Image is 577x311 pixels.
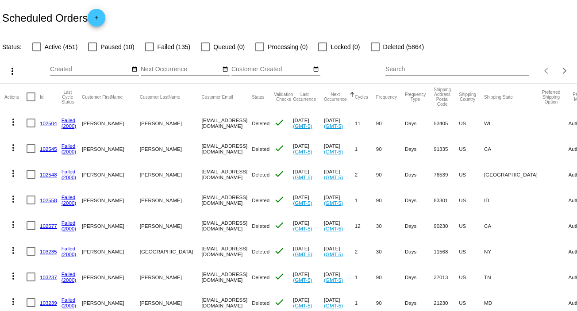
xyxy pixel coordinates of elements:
[100,42,134,52] span: Paused (10)
[484,161,542,187] mat-cell: [GEOGRAPHIC_DATA]
[434,213,459,238] mat-cell: 90230
[484,187,542,213] mat-cell: ID
[62,200,77,206] a: (2000)
[405,264,434,290] mat-cell: Days
[158,42,191,52] span: Failed (135)
[82,161,140,187] mat-cell: [PERSON_NAME]
[459,213,484,238] mat-cell: US
[8,142,19,153] mat-icon: more_vert
[274,84,293,110] mat-header-cell: Validation Checks
[7,66,18,77] mat-icon: more_vert
[293,136,324,161] mat-cell: [DATE]
[252,120,269,126] span: Deleted
[293,92,316,102] button: Change sorting for LastOccurrenceUtc
[459,264,484,290] mat-cell: US
[40,300,57,306] a: 103239
[62,246,76,251] a: Failed
[40,146,57,152] a: 102545
[62,174,77,180] a: (2000)
[434,264,459,290] mat-cell: 37013
[201,238,252,264] mat-cell: [EMAIL_ADDRESS][DOMAIN_NAME]
[274,143,285,154] mat-icon: check
[252,223,269,229] span: Deleted
[293,149,312,154] a: (GMT-5)
[324,277,343,283] a: (GMT-5)
[140,94,181,100] button: Change sorting for CustomerLastName
[201,264,252,290] mat-cell: [EMAIL_ADDRESS][DOMAIN_NAME]
[40,172,57,177] a: 102548
[8,271,19,281] mat-icon: more_vert
[459,161,484,187] mat-cell: US
[8,117,19,127] mat-icon: more_vert
[40,249,57,254] a: 103235
[40,120,57,126] a: 102504
[293,238,324,264] mat-cell: [DATE]
[376,94,397,100] button: Change sorting for Frequency
[62,123,77,129] a: (2000)
[459,238,484,264] mat-cell: US
[82,110,140,136] mat-cell: [PERSON_NAME]
[293,123,312,129] a: (GMT-5)
[484,213,542,238] mat-cell: CA
[542,90,561,104] button: Change sorting for PreferredShippingOption
[385,66,529,73] input: Search
[62,297,76,303] a: Failed
[231,66,311,73] input: Customer Created
[2,9,105,27] h2: Scheduled Orders
[8,219,19,230] mat-icon: more_vert
[62,303,77,308] a: (2000)
[62,226,77,231] a: (2000)
[324,226,343,231] a: (GMT-5)
[8,168,19,179] mat-icon: more_vert
[324,136,355,161] mat-cell: [DATE]
[324,238,355,264] mat-cell: [DATE]
[252,94,264,100] button: Change sorting for Status
[324,110,355,136] mat-cell: [DATE]
[274,220,285,230] mat-icon: check
[355,161,376,187] mat-cell: 2
[293,226,312,231] a: (GMT-5)
[213,42,245,52] span: Queued (0)
[274,169,285,179] mat-icon: check
[293,213,324,238] mat-cell: [DATE]
[355,136,376,161] mat-cell: 1
[82,238,140,264] mat-cell: [PERSON_NAME]
[62,277,77,283] a: (2000)
[293,174,312,180] a: (GMT-5)
[268,42,308,52] span: Processing (0)
[324,149,343,154] a: (GMT-5)
[82,136,140,161] mat-cell: [PERSON_NAME]
[459,92,476,102] button: Change sorting for ShippingCountry
[376,187,405,213] mat-cell: 90
[324,264,355,290] mat-cell: [DATE]
[313,66,319,73] mat-icon: date_range
[8,245,19,256] mat-icon: more_vert
[62,271,76,277] a: Failed
[376,264,405,290] mat-cell: 90
[293,264,324,290] mat-cell: [DATE]
[556,62,573,80] button: Next page
[355,110,376,136] mat-cell: 11
[484,94,513,100] button: Change sorting for ShippingState
[201,161,252,187] mat-cell: [EMAIL_ADDRESS][DOMAIN_NAME]
[538,62,556,80] button: Previous page
[459,136,484,161] mat-cell: US
[434,187,459,213] mat-cell: 83301
[405,213,434,238] mat-cell: Days
[324,200,343,206] a: (GMT-5)
[405,110,434,136] mat-cell: Days
[222,66,228,73] mat-icon: date_range
[459,110,484,136] mat-cell: US
[331,42,360,52] span: Locked (0)
[293,200,312,206] a: (GMT-5)
[62,90,74,104] button: Change sorting for LastProcessingCycleId
[62,194,76,200] a: Failed
[376,213,405,238] mat-cell: 30
[324,161,355,187] mat-cell: [DATE]
[324,123,343,129] a: (GMT-5)
[274,246,285,256] mat-icon: check
[252,146,269,152] span: Deleted
[274,271,285,282] mat-icon: check
[355,264,376,290] mat-cell: 1
[293,277,312,283] a: (GMT-5)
